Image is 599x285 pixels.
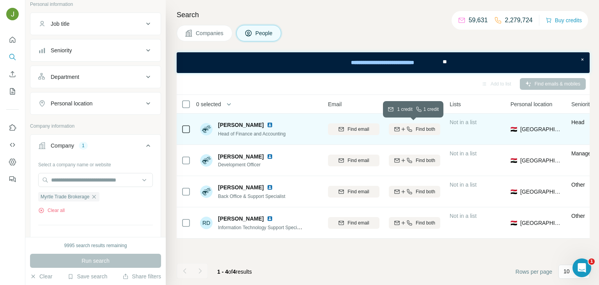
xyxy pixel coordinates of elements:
[572,258,591,277] iframe: Intercom live chat
[416,126,435,133] span: Find both
[510,125,517,133] span: 🇮🇶
[30,1,161,8] p: Personal information
[30,273,52,280] button: Clear
[520,125,562,133] span: [GEOGRAPHIC_DATA]
[218,153,264,160] span: [PERSON_NAME]
[416,157,435,164] span: Find both
[218,194,285,199] span: Back Office & Support Specialist
[30,136,161,158] button: Company1
[30,123,161,130] p: Company information
[218,224,305,230] span: Information Technology Support Specialist
[571,119,584,125] span: Head
[218,121,264,129] span: [PERSON_NAME]
[218,161,276,168] span: Development Officer
[520,188,562,196] span: [GEOGRAPHIC_DATA]
[64,242,127,249] div: 9995 search results remaining
[38,158,153,168] div: Select a company name or website
[416,188,435,195] span: Find both
[389,123,440,135] button: Find both
[51,46,72,54] div: Seniority
[67,273,107,280] button: Save search
[267,153,273,160] img: LinkedIn logo
[6,121,19,135] button: Use Surfe on LinkedIn
[177,9,590,20] h4: Search
[450,100,461,108] span: Lists
[450,213,477,219] span: Not in a list
[571,150,593,157] span: Manager
[516,268,552,276] span: Rows per page
[510,219,517,227] span: 🇮🇶
[450,182,477,188] span: Not in a list
[6,172,19,186] button: Feedback
[450,150,477,157] span: Not in a list
[416,219,435,226] span: Find both
[347,188,369,195] span: Find email
[347,126,369,133] span: Find email
[510,157,517,164] span: 🇮🇶
[38,207,65,214] button: Clear all
[520,157,562,164] span: [GEOGRAPHIC_DATA]
[30,68,161,86] button: Department
[51,73,79,81] div: Department
[546,15,582,26] button: Buy credits
[51,100,92,107] div: Personal location
[571,213,585,219] span: Other
[328,155,379,166] button: Find email
[51,142,74,150] div: Company
[177,52,590,73] iframe: Banner
[218,131,285,137] span: Head of Finance and Accounting
[38,236,153,243] p: Upload a CSV of company websites.
[328,186,379,198] button: Find email
[389,155,440,166] button: Find both
[217,269,228,275] span: 1 - 4
[41,193,89,200] span: Myrtle Trade Brokerage
[6,84,19,98] button: My lists
[218,215,264,223] span: [PERSON_NAME]
[6,67,19,81] button: Enrich CSV
[389,100,405,108] span: Mobile
[200,217,213,229] div: RD
[505,16,533,25] p: 2,279,724
[79,142,88,149] div: 1
[122,273,161,280] button: Share filters
[267,122,273,128] img: LinkedIn logo
[328,100,342,108] span: Email
[196,100,221,108] span: 0 selected
[51,20,69,28] div: Job title
[389,186,440,198] button: Find both
[510,188,517,196] span: 🇮🇶
[217,269,252,275] span: results
[347,219,369,226] span: Find email
[200,185,213,198] img: Avatar
[389,217,440,229] button: Find both
[218,183,264,191] span: [PERSON_NAME]
[588,258,595,265] span: 1
[196,29,224,37] span: Companies
[233,269,236,275] span: 4
[30,41,161,60] button: Seniority
[510,100,552,108] span: Personal location
[30,94,161,113] button: Personal location
[6,33,19,47] button: Quick start
[255,29,273,37] span: People
[6,50,19,64] button: Search
[450,119,477,125] span: Not in a list
[267,184,273,191] img: LinkedIn logo
[469,16,488,25] p: 59,631
[200,154,213,167] img: Avatar
[328,123,379,135] button: Find email
[6,138,19,152] button: Use Surfe API
[564,267,570,275] p: 10
[520,219,562,227] span: [GEOGRAPHIC_DATA]
[228,269,233,275] span: of
[571,100,592,108] span: Seniority
[347,157,369,164] span: Find email
[6,8,19,20] img: Avatar
[328,217,379,229] button: Find email
[200,123,213,135] img: Avatar
[571,182,585,188] span: Other
[6,155,19,169] button: Dashboard
[30,14,161,33] button: Job title
[267,216,273,222] img: LinkedIn logo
